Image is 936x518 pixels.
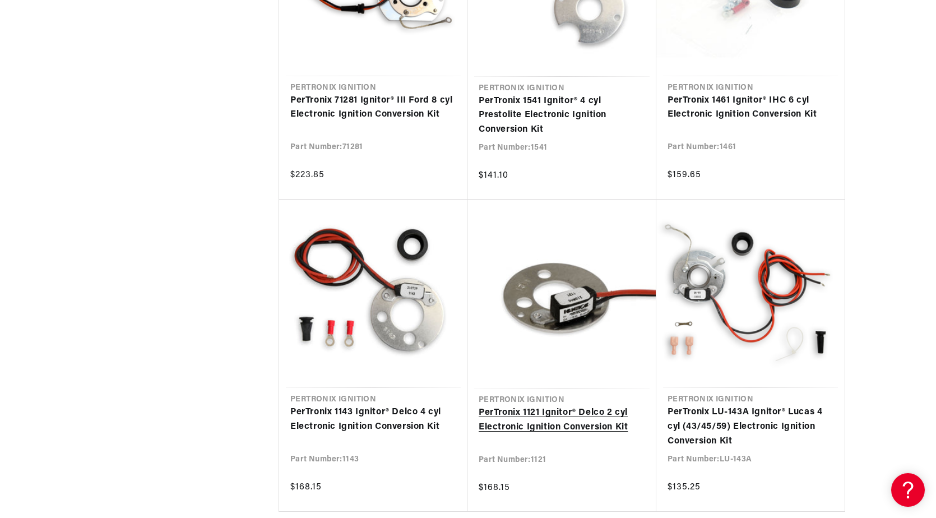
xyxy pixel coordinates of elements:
a: PerTronix 71281 Ignitor® III Ford 8 cyl Electronic Ignition Conversion Kit [290,94,456,122]
a: PerTronix 1461 Ignitor® IHC 6 cyl Electronic Ignition Conversion Kit [668,94,833,122]
a: PerTronix LU-143A Ignitor® Lucas 4 cyl (43/45/59) Electronic Ignition Conversion Kit [668,405,833,448]
a: PerTronix 1121 Ignitor® Delco 2 cyl Electronic Ignition Conversion Kit [479,406,645,434]
a: PerTronix 1541 Ignitor® 4 cyl Prestolite Electronic Ignition Conversion Kit [479,94,645,137]
a: PerTronix 1143 Ignitor® Delco 4 cyl Electronic Ignition Conversion Kit [290,405,456,434]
